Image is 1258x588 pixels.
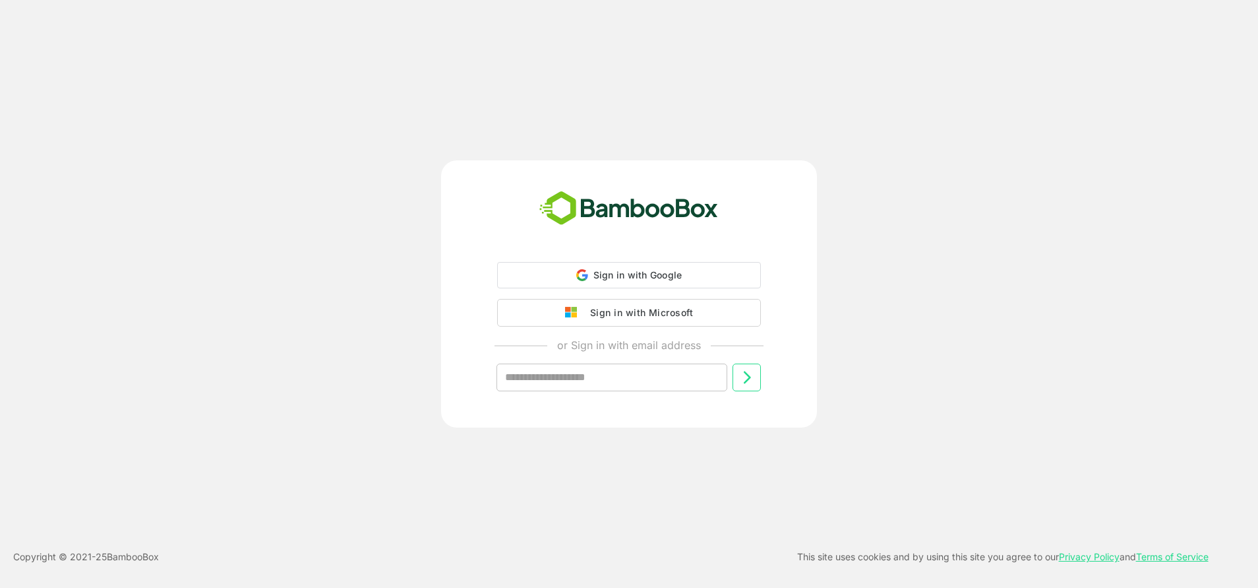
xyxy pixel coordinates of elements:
p: This site uses cookies and by using this site you agree to our and [797,549,1209,565]
a: Terms of Service [1136,551,1209,562]
img: bamboobox [532,187,725,230]
div: Sign in with Google [497,262,761,288]
div: Sign in with Microsoft [584,304,693,321]
p: Copyright © 2021- 25 BambooBox [13,549,159,565]
button: Sign in with Microsoft [497,299,761,327]
span: Sign in with Google [593,269,682,280]
a: Privacy Policy [1059,551,1120,562]
img: google [565,307,584,319]
p: or Sign in with email address [557,337,701,353]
